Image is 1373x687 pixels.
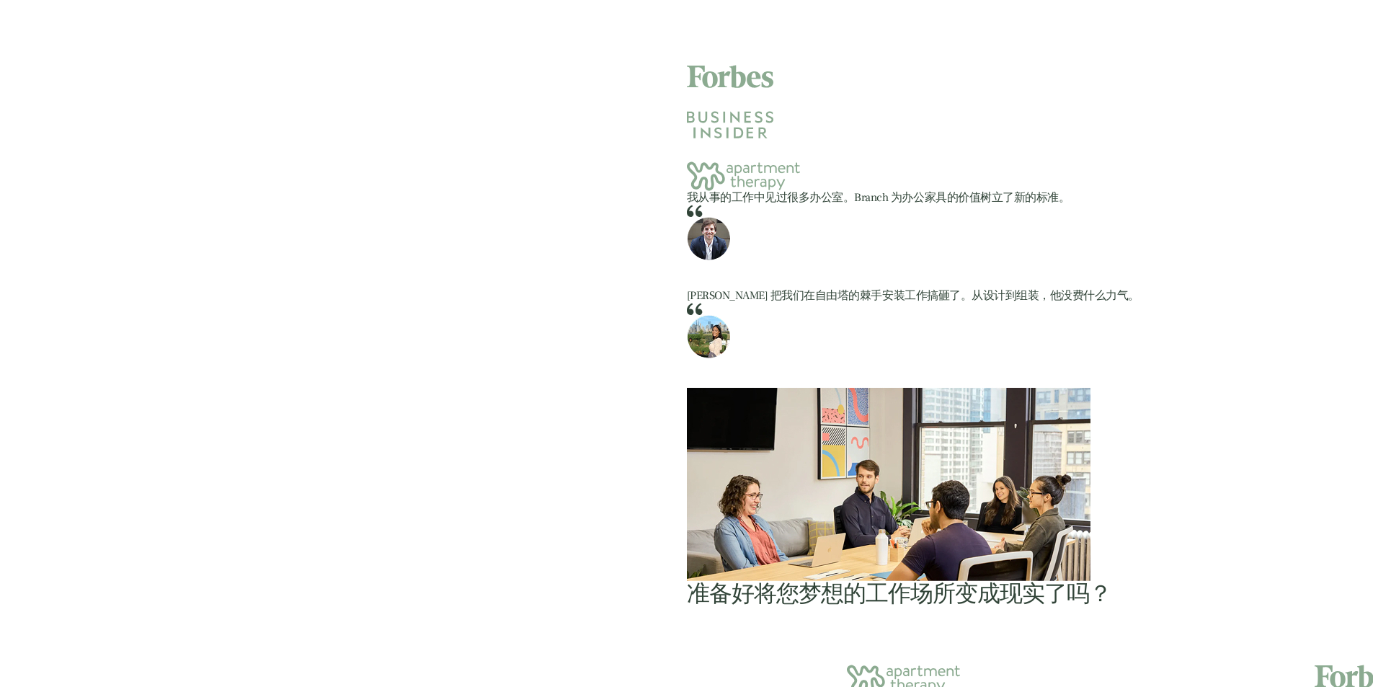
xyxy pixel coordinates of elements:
[692,639,701,671] span: 以前的
[687,288,1139,303] font: [PERSON_NAME] 把我们在自由塔的棘手安装工作搞砸了。从设计到组装，他没费什么力气。
[687,579,1112,609] font: 准备好将您梦想的工作场所变成现实了吗？
[692,639,701,671] font: ‹
[687,190,1070,205] font: 我从事的工作中见过很多办公室。Branch 为办公家具的价值树立了新的标准。
[788,621,1019,644] font: “时尚的设计和卓越的支撑结构”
